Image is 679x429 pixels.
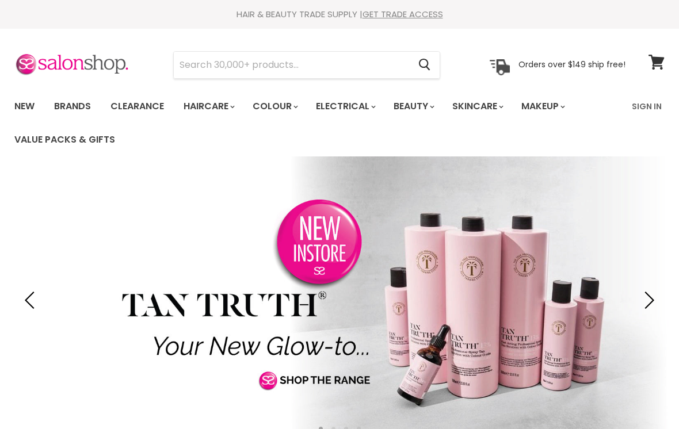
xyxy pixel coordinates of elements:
iframe: Gorgias live chat messenger [621,375,667,417]
form: Product [173,51,440,79]
button: Previous [20,289,43,312]
a: Makeup [513,94,572,118]
ul: Main menu [6,90,625,156]
a: Electrical [307,94,383,118]
a: Beauty [385,94,441,118]
p: Orders over $149 ship free! [518,59,625,70]
a: Brands [45,94,100,118]
a: Colour [244,94,305,118]
a: Sign In [625,94,669,118]
button: Search [409,52,440,78]
button: Next [636,289,659,312]
a: Haircare [175,94,242,118]
a: Skincare [444,94,510,118]
input: Search [174,52,409,78]
a: GET TRADE ACCESS [363,8,443,20]
a: New [6,94,43,118]
a: Value Packs & Gifts [6,128,124,152]
a: Clearance [102,94,173,118]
